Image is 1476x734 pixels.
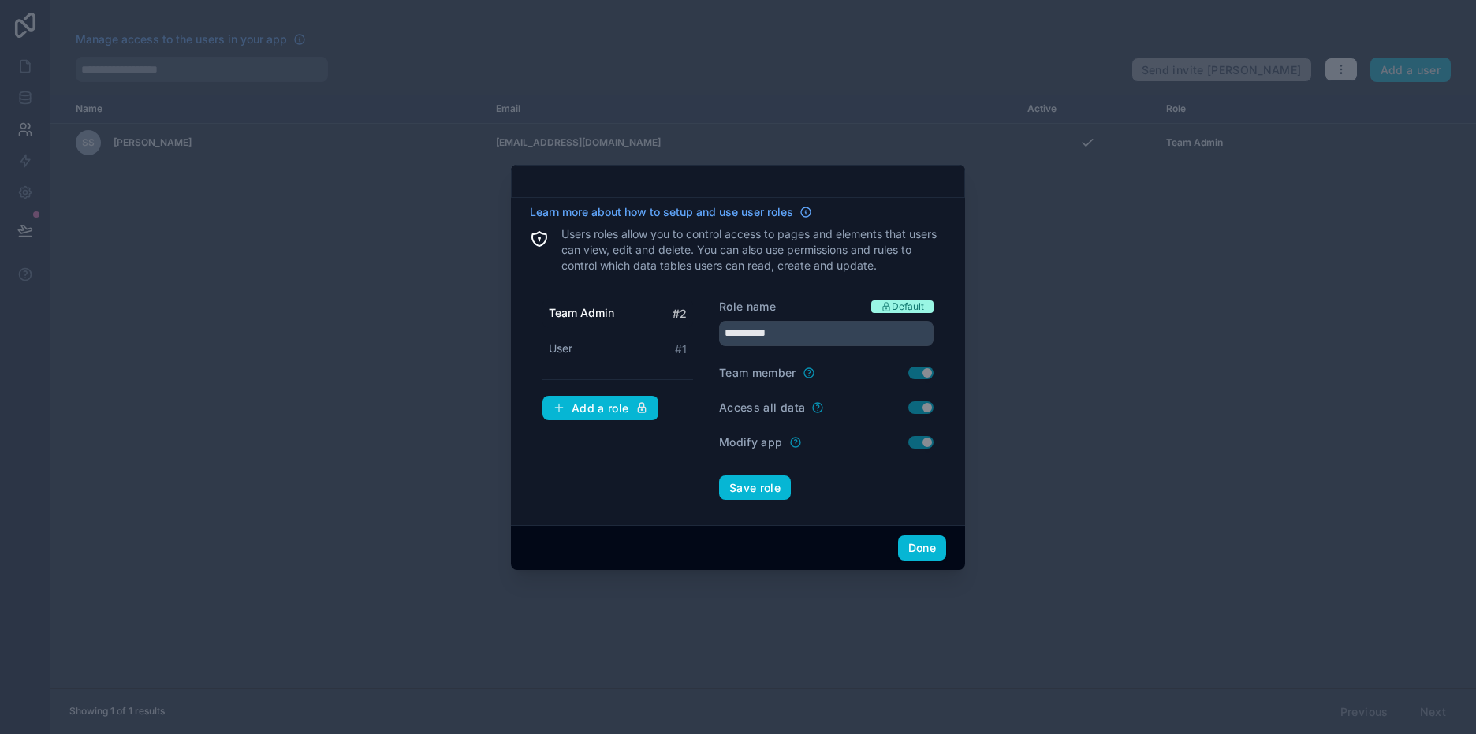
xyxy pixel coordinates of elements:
span: Default [892,300,924,313]
label: Modify app [719,434,783,450]
button: Add a role [542,396,658,421]
span: Learn more about how to setup and use user roles [530,204,793,220]
label: Role name [719,299,776,315]
label: Access all data [719,400,805,415]
label: Team member [719,365,796,381]
a: Learn more about how to setup and use user roles [530,204,812,220]
p: Users roles allow you to control access to pages and elements that users can view, edit and delet... [561,226,946,274]
span: User [549,341,572,356]
span: # 2 [673,306,687,322]
div: Add a role [553,401,648,415]
span: # 1 [675,341,687,357]
button: Done [898,535,946,561]
button: Save role [719,475,791,501]
span: Team Admin [549,305,614,321]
